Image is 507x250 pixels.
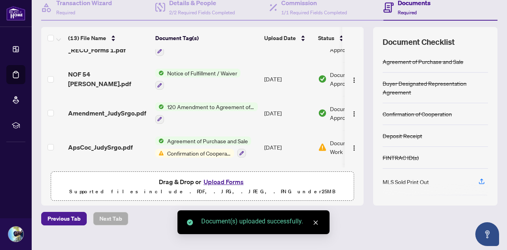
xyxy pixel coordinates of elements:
span: Document Approved [330,104,379,122]
span: (13) File Name [68,34,106,42]
span: Confirmation of Cooperation [164,149,234,158]
div: Deposit Receipt [383,131,422,140]
div: Confirmation of Cooperation [383,110,452,118]
span: Notice of Fulfillment / Waiver [164,69,240,77]
span: Required [398,10,417,15]
span: Previous Tab [48,212,80,225]
img: logo [6,6,25,21]
button: Open asap [475,222,499,246]
span: Amendment_JudySrgo.pdf [68,108,146,118]
button: Status Icon120 Amendment to Agreement of Purchase and Sale [155,102,258,124]
th: Status [315,27,382,49]
td: [DATE] [261,164,315,198]
th: Document Tag(s) [152,27,261,49]
img: Document Status [318,109,327,117]
span: Document Approved [330,70,379,88]
span: Status [318,34,334,42]
img: Status Icon [155,149,164,158]
span: check-circle [187,219,193,225]
td: [DATE] [261,62,315,96]
span: Agreement of Purchase and Sale [164,137,251,145]
img: Profile Icon [8,227,23,242]
img: Logo [351,77,357,83]
span: Drag & Drop or [159,177,246,187]
span: 1/1 Required Fields Completed [281,10,347,15]
button: Upload Forms [201,177,246,187]
img: Document Status [318,143,327,152]
div: MLS Sold Print Out [383,177,429,186]
th: (13) File Name [65,27,152,49]
td: [DATE] [261,96,315,130]
span: 120 Amendment to Agreement of Purchase and Sale [164,102,258,111]
span: ApsCoc_JudySrgo.pdf [68,142,133,152]
span: Document Needs Work [330,138,379,156]
button: Logo [348,141,360,154]
img: Logo [351,111,357,117]
img: Status Icon [155,69,164,77]
span: Document Checklist [383,37,455,48]
th: Upload Date [261,27,315,49]
button: Previous Tab [41,212,87,225]
span: 2/2 Required Fields Completed [169,10,235,15]
button: Status IconNotice of Fulfillment / Waiver [155,69,240,90]
span: Required [56,10,75,15]
div: Agreement of Purchase and Sale [383,57,463,66]
a: Close [311,218,320,227]
div: FINTRAC ID(s) [383,153,419,162]
td: [DATE] [261,130,315,164]
span: NOF 54 [PERSON_NAME].pdf [68,69,149,88]
span: close [313,220,318,225]
img: Status Icon [155,102,164,111]
img: Logo [351,145,357,151]
div: Document(s) uploaded successfully. [201,217,320,226]
div: Buyer Designated Representation Agreement [383,79,488,96]
img: Status Icon [155,137,164,145]
button: Status IconAgreement of Purchase and SaleStatus IconConfirmation of Cooperation [155,137,251,158]
img: Document Status [318,75,327,83]
p: Supported files include .PDF, .JPG, .JPEG, .PNG under 25 MB [56,187,349,196]
span: Drag & Drop orUpload FormsSupported files include .PDF, .JPG, .JPEG, .PNG under25MB [51,172,354,201]
span: Upload Date [264,34,296,42]
button: Logo [348,107,360,119]
button: Next Tab [93,212,128,225]
button: Logo [348,73,360,85]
